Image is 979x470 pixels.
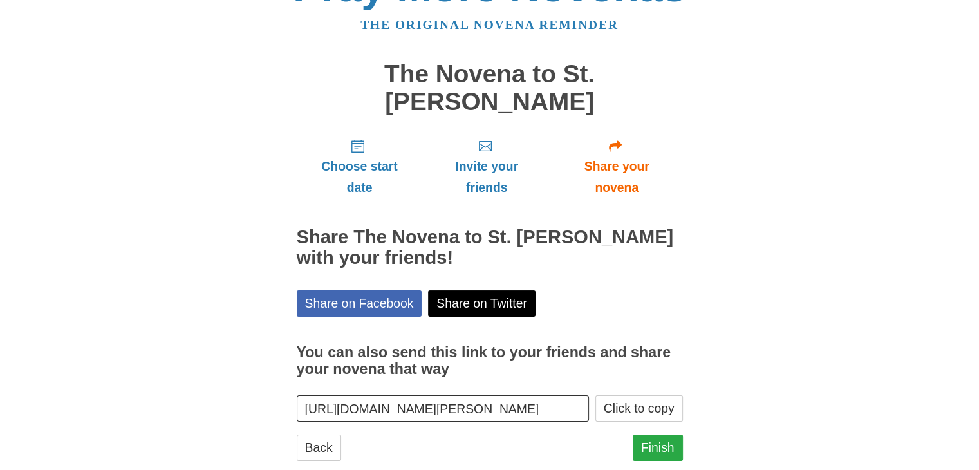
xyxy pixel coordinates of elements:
button: Click to copy [595,395,683,422]
h1: The Novena to St. [PERSON_NAME] [297,61,683,115]
a: Invite your friends [422,128,550,205]
span: Invite your friends [435,156,537,198]
h3: You can also send this link to your friends and share your novena that way [297,344,683,377]
span: Choose start date [310,156,410,198]
a: The original novena reminder [360,18,619,32]
a: Share on Twitter [428,290,536,317]
a: Finish [633,435,683,461]
a: Back [297,435,341,461]
h2: Share The Novena to St. [PERSON_NAME] with your friends! [297,227,683,268]
a: Share your novena [551,128,683,205]
span: Share your novena [564,156,670,198]
a: Choose start date [297,128,423,205]
a: Share on Facebook [297,290,422,317]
